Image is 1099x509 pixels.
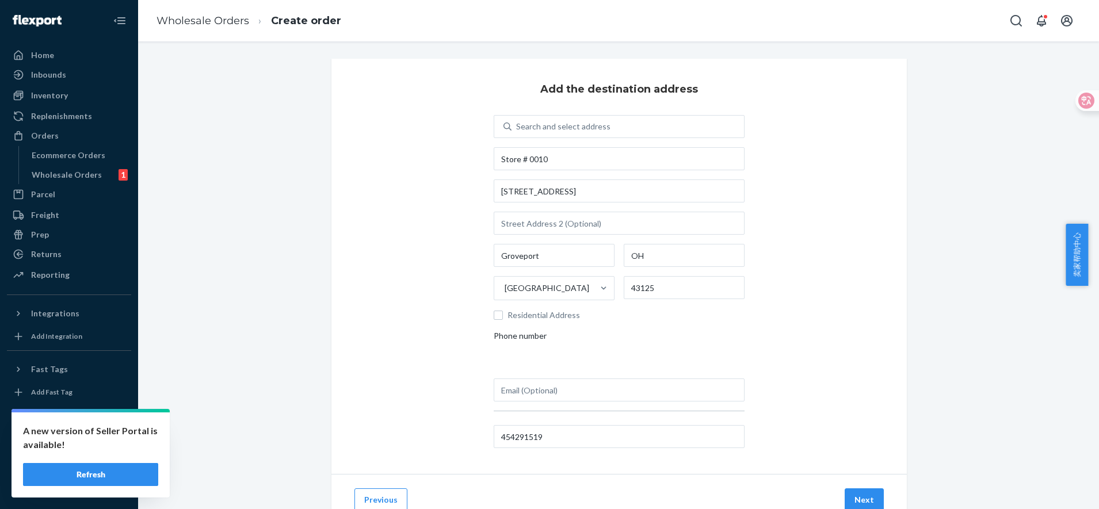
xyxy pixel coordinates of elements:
input: Residential Address [494,311,503,320]
div: [GEOGRAPHIC_DATA] [505,282,589,294]
div: Returns [31,248,62,260]
div: Home [31,49,54,61]
span: Phone number [494,330,547,346]
input: State [624,244,745,267]
a: Freight [7,206,131,224]
a: Ecommerce Orders [26,146,132,164]
a: Wholesale Orders [157,14,249,27]
a: Settings [7,418,131,437]
a: Orders [7,127,131,145]
a: Add Integration [7,327,131,346]
div: Wholesale Orders [32,169,102,181]
div: Inventory [31,90,68,101]
a: Talk to Support [7,438,131,456]
h3: Add the destination address [540,82,698,97]
input: Street Address 2 (Optional) [494,212,745,235]
button: Fast Tags [7,360,131,378]
a: Inventory [7,86,131,105]
button: Open Search Box [1005,9,1028,32]
input: Street Address [494,179,745,202]
img: Flexport logo [13,15,62,26]
a: Returns [7,245,131,263]
div: Integrations [31,308,79,319]
ol: breadcrumbs [147,4,350,38]
button: Refresh [23,463,158,486]
div: Prep [31,229,49,240]
input: Company Name [494,147,745,170]
div: Fast Tags [31,363,68,375]
a: Prep [7,225,131,244]
a: Add Fast Tag [7,383,131,401]
div: 1 [119,169,128,181]
input: [GEOGRAPHIC_DATA] [503,282,505,294]
button: Open account menu [1055,9,1078,32]
div: Inbounds [31,69,66,81]
div: Ecommerce Orders [32,150,105,161]
a: Reporting [7,266,131,284]
a: Wholesale Orders1 [26,166,132,184]
button: Give Feedback [7,477,131,495]
button: Open notifications [1030,9,1053,32]
input: City [494,244,615,267]
button: 卖家帮助中心 [1066,224,1088,286]
button: Integrations [7,304,131,323]
div: Add Integration [31,331,82,341]
div: Parcel [31,189,55,200]
div: Freight [31,209,59,221]
input: Email (Optional) [494,378,745,401]
div: Reporting [31,269,70,281]
a: Inbounds [7,66,131,84]
a: Home [7,46,131,64]
a: Parcel [7,185,131,204]
span: Residential Address [507,309,745,321]
input: PO # (Optional) [494,425,745,448]
div: Add Fast Tag [31,387,72,397]
input: ZIP Code [624,276,745,299]
button: Close Navigation [108,9,131,32]
div: Orders [31,130,59,141]
div: Replenishments [31,110,92,122]
a: Help Center [7,457,131,476]
a: Create order [271,14,341,27]
a: Replenishments [7,107,131,125]
p: A new version of Seller Portal is available! [23,424,158,451]
div: Search and select address [516,121,610,132]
